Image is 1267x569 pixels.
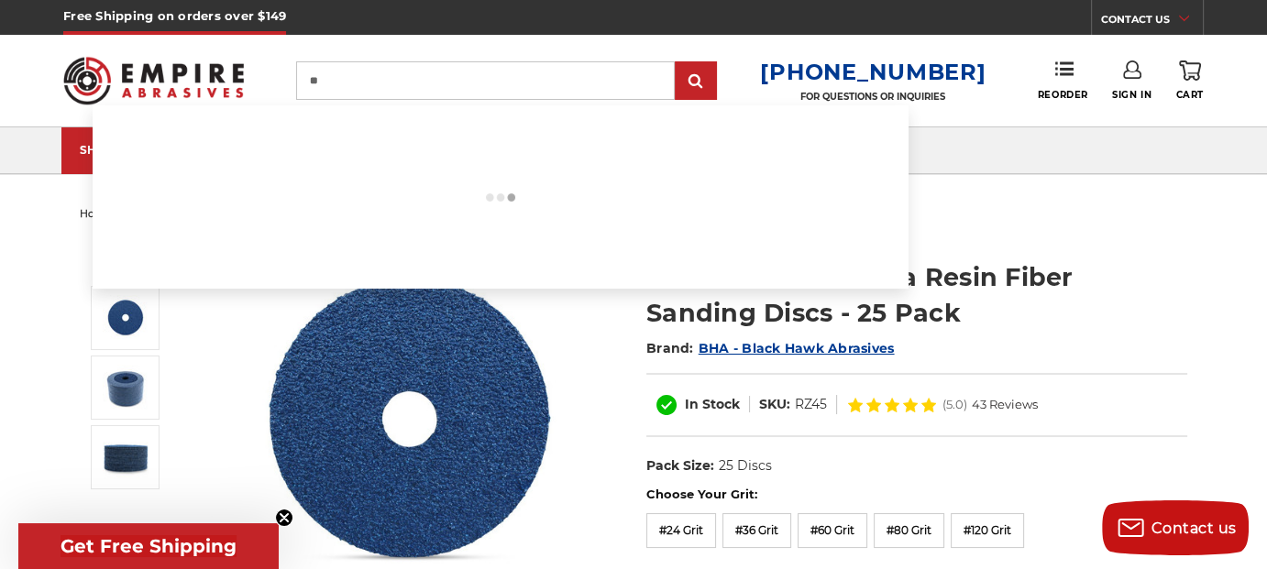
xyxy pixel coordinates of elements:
[80,207,112,220] a: home
[93,105,909,289] div: Instant Search Results
[1038,60,1088,100] a: Reorder
[760,91,986,103] p: FOR QUESTIONS OR INQUIRIES
[275,509,293,527] button: Close teaser
[719,456,772,476] dd: 25 Discs
[1101,9,1203,35] a: CONTACT US
[646,456,714,476] dt: Pack Size:
[646,259,1187,331] h1: 4-1/2" x 7/8" Zirconia Resin Fiber Sanding Discs - 25 Pack
[80,143,226,157] div: SHOP CATEGORIES
[18,523,279,569] div: Get Free ShippingClose teaser
[63,45,244,115] img: Empire Abrasives
[1176,60,1204,101] a: Cart
[61,535,237,557] span: Get Free Shipping
[103,434,149,480] img: 4.5" zirconia resin fiber discs
[1038,89,1088,101] span: Reorder
[942,399,967,410] span: (5.0)
[1151,520,1237,537] span: Contact us
[1176,89,1204,101] span: Cart
[678,63,714,100] input: Submit
[685,396,740,412] span: In Stock
[1112,89,1151,101] span: Sign In
[795,395,827,414] dd: RZ45
[103,365,149,410] img: 4.5 inch zirconia resin fiber discs
[103,295,149,341] img: 4-1/2" zirc resin fiber disc
[759,395,790,414] dt: SKU:
[646,340,694,356] span: Brand:
[699,340,895,356] a: BHA - Black Hawk Abrasives
[1102,500,1249,555] button: Contact us
[972,399,1038,410] span: 43 Reviews
[760,59,986,85] a: [PHONE_NUMBER]
[646,486,1187,504] label: Choose Your Grit:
